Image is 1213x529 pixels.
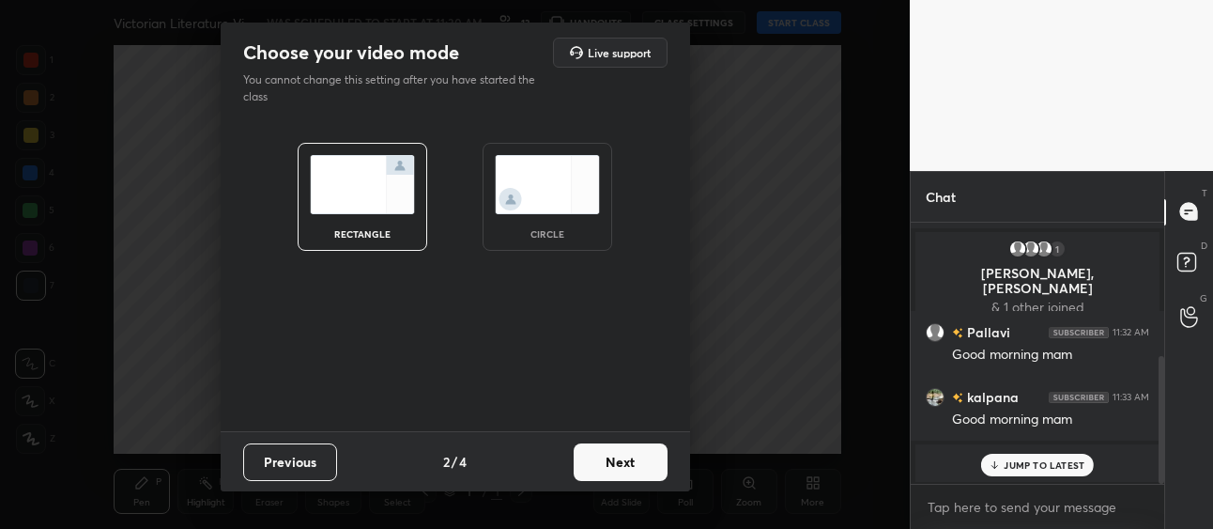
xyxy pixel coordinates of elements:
div: 11:33 AM [1113,391,1149,402]
div: 1 [1048,240,1067,258]
img: no-rating-badge.077c3623.svg [952,393,963,403]
p: [PERSON_NAME], [PERSON_NAME] [927,266,1148,296]
img: normalScreenIcon.ae25ed63.svg [310,155,415,214]
h6: Pallavi [963,322,1010,342]
img: 4P8fHbbgJtejmAAAAAElFTkSuQmCC [1049,391,1109,402]
div: Good morning mam [952,346,1149,365]
button: Previous [243,443,337,481]
img: 4P8fHbbgJtejmAAAAAElFTkSuQmCC [1049,326,1109,337]
p: You cannot change this setting after you have started the class [243,71,547,105]
h4: 2 [443,452,450,472]
h6: kalpana [963,387,1019,407]
p: & 1 other joined [927,300,1148,315]
img: default.png [926,322,944,341]
div: 11:32 AM [1113,326,1149,337]
h4: 4 [459,452,467,472]
img: default.png [1021,240,1040,258]
div: rectangle [325,229,400,239]
img: 69b8ca4c7164483c8041842220d06d46.jpg [926,387,944,406]
p: Chat [911,172,971,222]
img: default.png [1008,240,1027,258]
button: Next [574,443,668,481]
p: T [1202,186,1207,200]
h5: Live support [588,47,651,58]
div: circle [510,229,585,239]
div: Good morning mam [952,411,1149,429]
p: JUMP TO LATEST [1004,459,1084,471]
img: default.png [1035,240,1053,258]
img: no-rating-badge.077c3623.svg [952,328,963,338]
h4: / [452,452,457,472]
p: D [1201,239,1207,253]
img: circleScreenIcon.acc0effb.svg [495,155,600,214]
p: G [1200,291,1207,305]
h2: Choose your video mode [243,40,459,65]
div: grid [911,223,1164,485]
